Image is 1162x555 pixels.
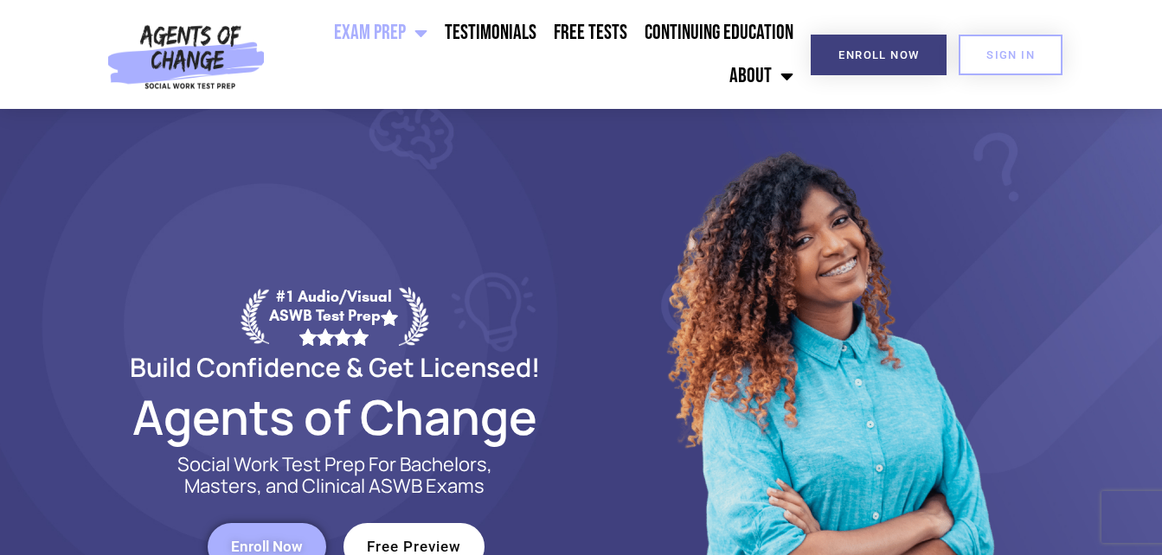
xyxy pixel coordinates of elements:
[436,11,545,54] a: Testimonials
[721,54,802,98] a: About
[367,539,461,554] span: Free Preview
[157,454,512,497] p: Social Work Test Prep For Bachelors, Masters, and Clinical ASWB Exams
[838,49,919,61] span: Enroll Now
[636,11,802,54] a: Continuing Education
[545,11,636,54] a: Free Tests
[88,397,581,437] h2: Agents of Change
[325,11,436,54] a: Exam Prep
[88,354,581,380] h2: Build Confidence & Get Licensed!
[959,35,1062,75] a: SIGN IN
[986,49,1035,61] span: SIGN IN
[811,35,947,75] a: Enroll Now
[231,539,303,554] span: Enroll Now
[273,11,802,98] nav: Menu
[269,287,399,345] div: #1 Audio/Visual ASWB Test Prep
